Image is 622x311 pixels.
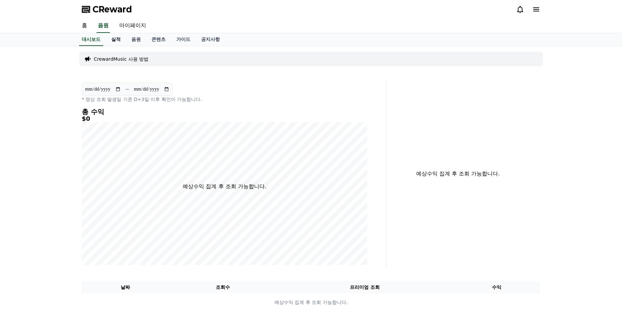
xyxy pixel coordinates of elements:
[92,4,132,15] span: CReward
[82,96,367,103] p: * 영상 조회 발생일 기준 D+3일 이후 확인이 가능합니다.
[82,4,132,15] a: CReward
[82,299,540,306] p: 예상수익 집계 후 조회 가능합니다.
[104,223,112,228] span: 설정
[196,33,225,46] a: 공지사항
[61,223,69,228] span: 대화
[126,33,146,46] a: 음원
[82,115,367,122] h5: $0
[453,281,540,294] th: 수익
[183,183,266,191] p: 예상수익 집계 후 조회 가능합니다.
[82,108,367,115] h4: 총 수익
[76,19,92,33] a: 홈
[94,56,148,62] a: CrewardMusic 사용 방법
[82,281,169,294] th: 날짜
[106,33,126,46] a: 실적
[21,223,25,228] span: 홈
[125,85,129,93] p: ~
[171,33,196,46] a: 가이드
[392,170,524,178] p: 예상수익 집계 후 조회 가능합니다.
[277,281,453,294] th: 프리미엄 조회
[44,213,86,229] a: 대화
[146,33,171,46] a: 콘텐츠
[169,281,277,294] th: 조회수
[2,213,44,229] a: 홈
[79,33,103,46] a: 대시보드
[97,19,110,33] a: 음원
[86,213,129,229] a: 설정
[114,19,151,33] a: 마이페이지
